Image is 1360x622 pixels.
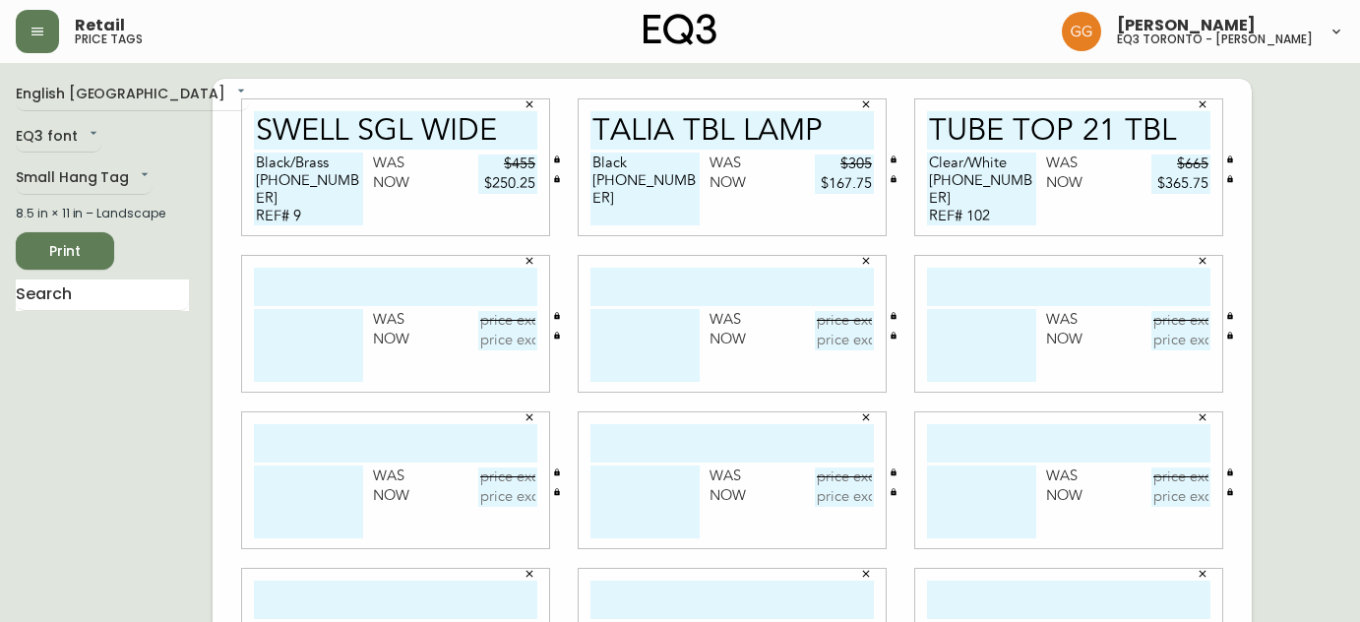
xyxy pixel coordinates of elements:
textarea: Black/Brass [PHONE_NUMBER] REF# 9 [254,153,363,225]
div: Now [1046,174,1151,194]
span: Print [31,239,98,264]
div: Now [710,174,815,194]
textarea: Black [PHONE_NUMBER] [590,153,700,225]
input: price excluding $ [815,155,874,174]
div: Now [1046,487,1151,507]
div: Was [710,311,815,331]
input: price excluding $ [1151,487,1210,507]
input: Search [16,280,189,311]
input: price excluding $ [478,331,537,350]
h5: eq3 toronto - [PERSON_NAME] [1117,33,1313,45]
div: Was [373,311,478,331]
div: Was [1046,155,1151,174]
div: Was [710,467,815,487]
div: Was [1046,311,1151,331]
div: Now [373,331,478,350]
img: dbfc93a9366efef7dcc9a31eef4d00a7 [1062,12,1101,51]
div: Was [710,155,815,174]
span: Retail [75,18,125,33]
div: Now [373,487,478,507]
input: price excluding $ [815,487,874,507]
button: Print [16,232,114,270]
input: price excluding $ [1151,174,1210,194]
input: price excluding $ [815,467,874,487]
input: price excluding $ [478,155,537,174]
div: Now [710,487,815,507]
div: Now [373,174,478,194]
div: Was [1046,467,1151,487]
input: price excluding $ [815,311,874,331]
input: price excluding $ [1151,467,1210,487]
div: Small Hang Tag [16,162,153,195]
div: Was [373,155,478,174]
div: 8.5 in × 11 in – Landscape [16,205,189,222]
input: price excluding $ [815,174,874,194]
img: logo [644,14,716,45]
div: Now [710,331,815,350]
h5: price tags [75,33,143,45]
input: price excluding $ [478,467,537,487]
input: price excluding $ [815,331,874,350]
input: price excluding $ [1151,155,1210,174]
textarea: Clear/White [PHONE_NUMBER] REF# 102 [927,153,1036,225]
input: price excluding $ [1151,311,1210,331]
div: Was [373,467,478,487]
div: Now [1046,331,1151,350]
input: price excluding $ [478,174,537,194]
div: English [GEOGRAPHIC_DATA] [16,79,249,111]
input: price excluding $ [1151,331,1210,350]
span: [PERSON_NAME] [1117,18,1256,33]
input: price excluding $ [478,487,537,507]
div: EQ3 font [16,121,101,154]
input: price excluding $ [478,311,537,331]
